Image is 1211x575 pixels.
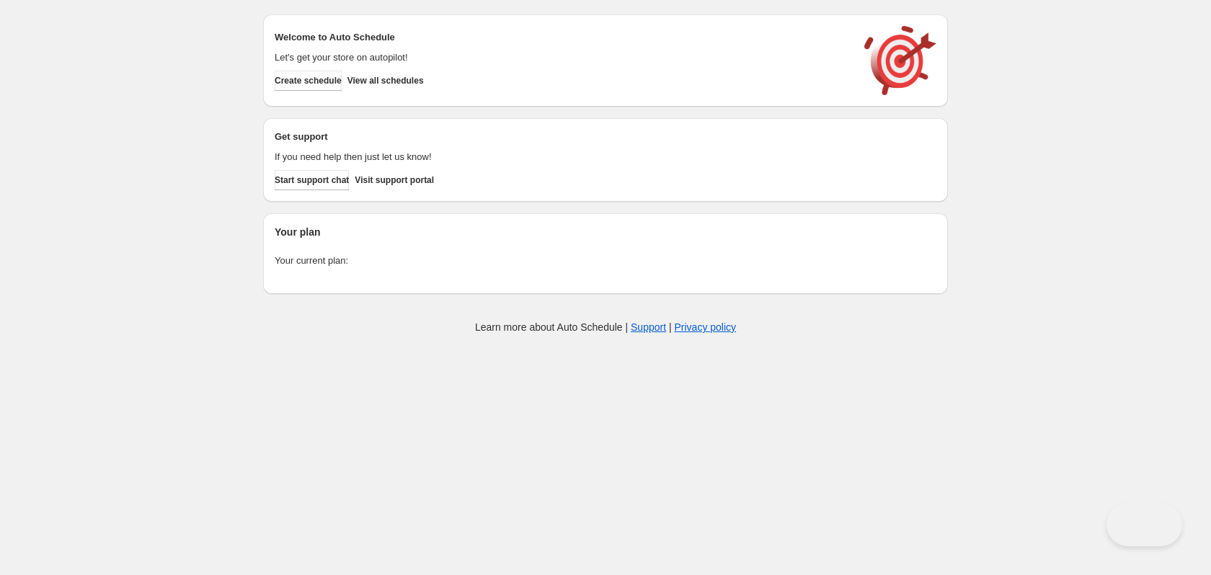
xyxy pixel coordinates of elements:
[631,321,666,333] a: Support
[675,321,737,333] a: Privacy policy
[275,225,936,239] h2: Your plan
[275,150,850,164] p: If you need help then just let us know!
[275,71,342,91] button: Create schedule
[355,174,434,186] span: Visit support portal
[275,130,850,144] h2: Get support
[275,50,850,65] p: Let's get your store on autopilot!
[275,254,936,268] p: Your current plan:
[275,174,349,186] span: Start support chat
[1106,503,1182,546] iframe: Toggle Customer Support
[347,75,424,86] span: View all schedules
[475,320,736,334] p: Learn more about Auto Schedule | |
[275,170,349,190] a: Start support chat
[347,71,424,91] button: View all schedules
[275,30,850,45] h2: Welcome to Auto Schedule
[355,170,434,190] a: Visit support portal
[275,75,342,86] span: Create schedule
